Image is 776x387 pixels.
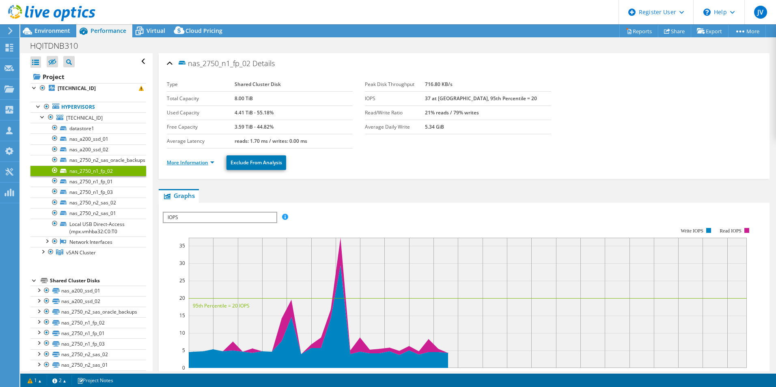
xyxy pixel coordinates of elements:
span: IOPS [164,213,276,222]
text: Write IOPS [681,228,703,234]
a: nas_2750_n2_sas_02 [30,349,146,360]
a: nas_2750_n1_fp_01 [30,176,146,187]
span: Graphs [163,191,195,200]
a: Project [30,70,146,83]
span: Performance [91,27,126,34]
b: 8.00 TiB [235,95,253,102]
a: 1 [22,375,47,385]
a: Local USB Direct-Access (mpx.vmhba32:C0:T0 [30,219,146,236]
b: 5.34 GiB [425,123,444,130]
text: 5 [182,347,185,354]
text: Read IOPS [720,228,742,234]
text: 10 [179,329,185,336]
a: More Information [167,159,214,166]
text: 95th Percentile = 20 IOPS [193,302,250,309]
text: 20 [179,295,185,301]
a: nas_a200_ssd_02 [30,144,146,155]
a: vsanDatastore [30,370,146,381]
h1: HQITDNB310 [26,41,91,50]
text: 35 [179,242,185,249]
a: Hypervisors [30,102,146,112]
label: Average Daily Write [365,123,425,131]
label: Free Capacity [167,123,235,131]
a: nas_2750_n2_sas_01 [30,208,146,219]
label: Total Capacity [167,95,235,103]
label: Read/Write Ratio [365,109,425,117]
svg: \n [703,9,711,16]
text: 0 [182,364,185,371]
a: nas_2750_n1_fp_01 [30,328,146,338]
span: JV [754,6,767,19]
a: nas_2750_n1_fp_02 [30,166,146,176]
a: nas_2750_n1_fp_02 [30,317,146,328]
a: nas_2750_n2_sas_oracle_backups [30,155,146,166]
b: 3.59 TiB - 44.82% [235,123,274,130]
span: Virtual [147,27,165,34]
label: Used Capacity [167,109,235,117]
span: nas_2750_n1_fp_02 [177,58,250,68]
label: Type [167,80,235,88]
span: Details [252,58,275,68]
a: Network Interfaces [30,236,146,247]
b: Shared Cluster Disk [235,81,281,88]
a: [TECHNICAL_ID] [30,112,146,123]
text: 30 [179,260,185,267]
a: 2 [47,375,72,385]
a: nas_a200_ssd_02 [30,296,146,307]
a: nas_2750_n1_fp_03 [30,338,146,349]
label: IOPS [365,95,425,103]
a: vSAN Cluster [30,247,146,258]
b: [TECHNICAL_ID] [58,85,96,92]
a: nas_2750_n2_sas_02 [30,198,146,208]
text: 15 [179,312,185,319]
a: nas_2750_n2_sas_01 [30,360,146,370]
a: nas_a200_ssd_01 [30,133,146,144]
text: 25 [179,277,185,284]
label: Peak Disk Throughput [365,80,425,88]
a: Project Notes [71,375,119,385]
a: nas_2750_n2_sas_oracle_backups [30,307,146,317]
b: reads: 1.70 ms / writes: 0.00 ms [235,138,307,144]
span: [TECHNICAL_ID] [66,114,103,121]
a: Export [691,25,729,37]
b: 37 at [GEOGRAPHIC_DATA], 95th Percentile = 20 [425,95,537,102]
a: datastore1 [30,123,146,133]
a: [TECHNICAL_ID] [30,83,146,94]
b: 716.80 KB/s [425,81,453,88]
a: Exclude From Analysis [226,155,286,170]
a: Share [658,25,691,37]
span: Cloud Pricing [185,27,222,34]
span: vSAN Cluster [66,249,96,256]
span: Environment [34,27,70,34]
b: 21% reads / 79% writes [425,109,479,116]
a: nas_2750_n1_fp_03 [30,187,146,197]
b: 4.41 TiB - 55.18% [235,109,274,116]
a: Reports [619,25,658,37]
div: Shared Cluster Disks [50,276,146,286]
label: Average Latency [167,137,235,145]
a: nas_a200_ssd_01 [30,286,146,296]
a: More [728,25,766,37]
